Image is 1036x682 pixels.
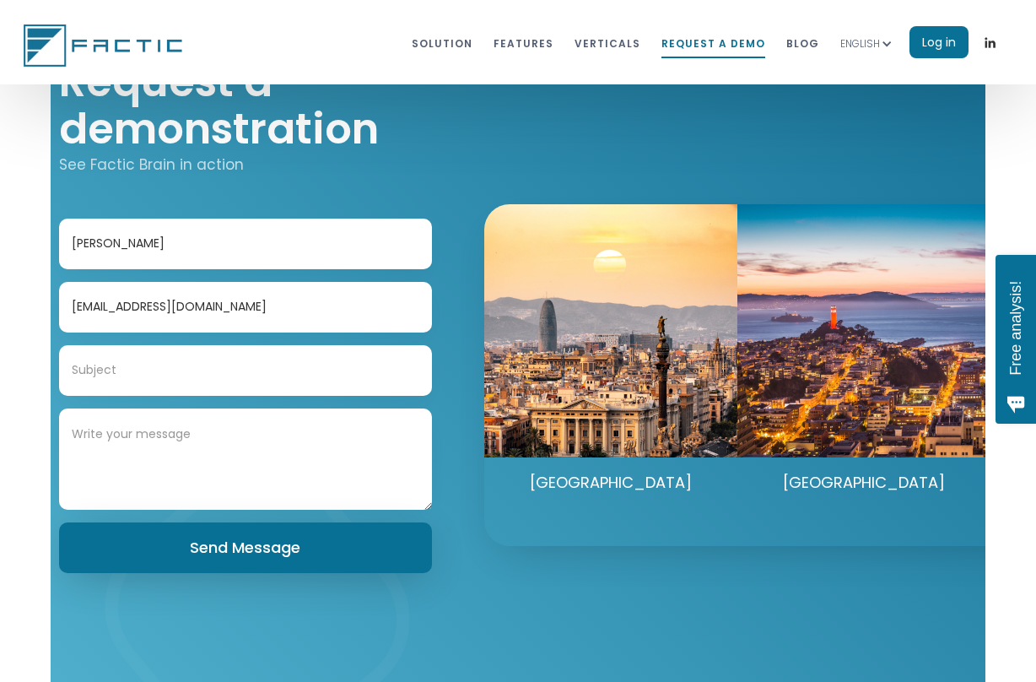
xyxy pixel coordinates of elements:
form: Contact Form [59,219,432,573]
a: REQUEST A DEMO [661,27,765,58]
a: blog [786,27,819,58]
a: features [494,27,553,58]
div: [GEOGRAPHIC_DATA] [737,457,990,491]
div: ENGLISH [840,16,909,69]
a: VERTICALS [575,27,640,58]
a: Log in [909,26,969,58]
input: Subject [59,345,432,396]
div: ENGLISH [840,35,880,52]
div: See Factic Brain in action [59,153,432,176]
h1: Request a demonstration [59,58,432,153]
div: [GEOGRAPHIC_DATA] [484,457,737,491]
input: Write your email [59,282,432,333]
input: Send Message [59,522,432,573]
a: Solution [412,27,472,58]
input: Write your name [59,219,432,269]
